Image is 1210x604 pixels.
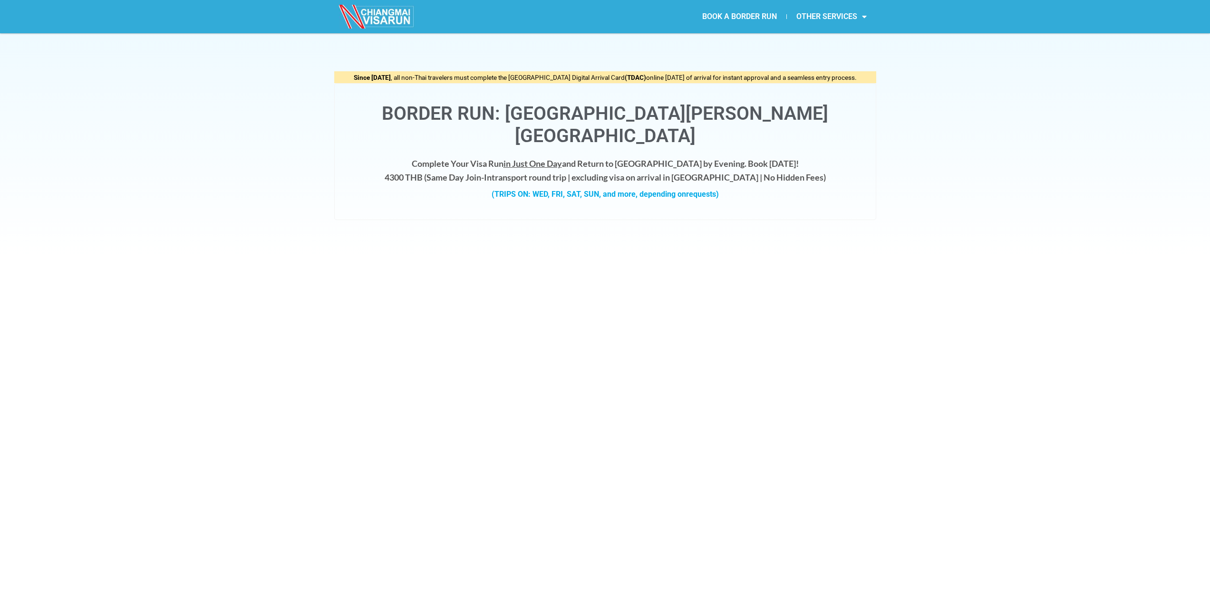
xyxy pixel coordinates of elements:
[605,6,876,28] nav: Menu
[625,74,646,81] strong: (TDAC)
[686,190,719,199] span: requests)
[492,190,719,199] strong: (TRIPS ON: WED, FRI, SAT, SUN, and more, depending on
[787,6,876,28] a: OTHER SERVICES
[693,6,786,28] a: BOOK A BORDER RUN
[503,158,562,169] span: in Just One Day
[344,157,866,184] h4: Complete Your Visa Run and Return to [GEOGRAPHIC_DATA] by Evening. Book [DATE]! 4300 THB ( transp...
[354,74,857,81] span: , all non-Thai travelers must complete the [GEOGRAPHIC_DATA] Digital Arrival Card online [DATE] o...
[426,172,492,182] strong: Same Day Join-In
[354,74,391,81] strong: Since [DATE]
[344,103,866,147] h1: Border Run: [GEOGRAPHIC_DATA][PERSON_NAME][GEOGRAPHIC_DATA]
